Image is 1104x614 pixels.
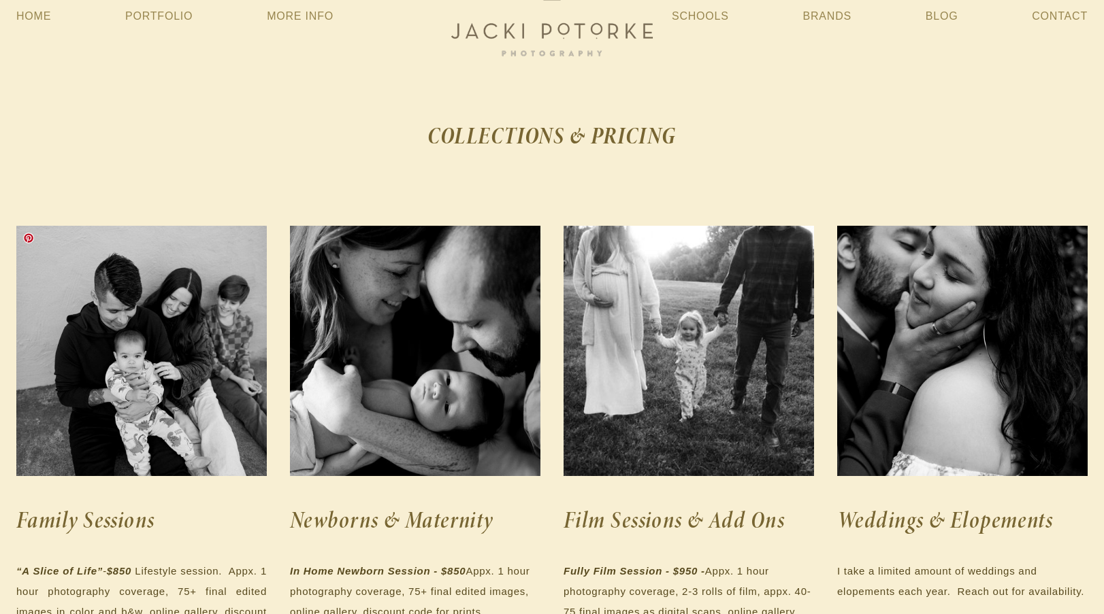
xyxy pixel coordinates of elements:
[23,233,34,243] a: Pin it!
[837,561,1088,602] p: I take a limited amount of weddings and elopements each year. Reach out for availability.
[290,565,466,577] em: In Home Newborn Session - $850
[427,120,676,152] strong: COLLECTIONS & PRICING
[564,499,814,541] h2: Film Sessions & Add Ons
[290,499,540,541] h2: Newborns & Maternity
[125,10,193,22] a: Portfolio
[672,4,729,29] a: Schools
[1032,4,1088,29] a: Contact
[107,565,131,577] em: $850
[16,4,51,29] a: Home
[803,4,851,29] a: Brands
[564,565,705,577] em: Fully Film Session - $950 -
[267,4,334,29] a: More Info
[16,499,267,541] h2: Family Sessions
[837,499,1088,541] h2: Weddings & Elopements
[16,565,103,577] em: “A Slice of Life”
[103,565,107,577] em: -
[926,4,958,29] a: Blog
